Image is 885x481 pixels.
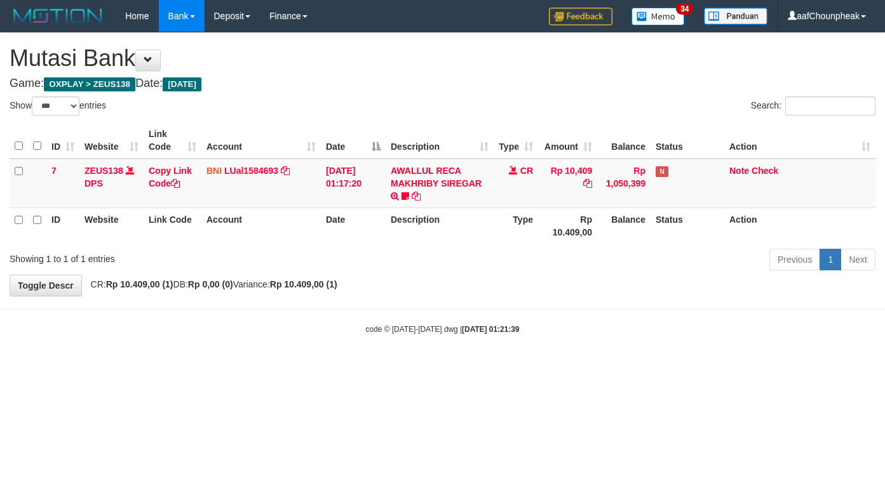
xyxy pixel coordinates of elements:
[84,279,337,289] span: CR: DB: Variance:
[10,247,359,265] div: Showing 1 to 1 of 1 entries
[841,249,875,270] a: Next
[412,191,421,201] a: Copy AWALLUL RECA MAKHRIBY SIREGAR to clipboard
[820,249,841,270] a: 1
[462,325,519,334] strong: [DATE] 01:21:39
[10,77,875,90] h4: Game: Date:
[729,166,749,176] a: Note
[44,77,135,91] span: OXPLAY > ZEUS138
[32,96,79,115] select: Showentries
[656,166,668,177] span: Has Note
[206,166,222,176] span: BNI
[10,6,106,25] img: MOTION_logo.png
[769,249,820,270] a: Previous
[597,208,651,244] th: Balance
[281,166,290,176] a: Copy LUal1584693 to clipboard
[538,122,597,159] th: Amount: activate to sort column ascending
[724,208,875,244] th: Action
[494,122,538,159] th: Type: activate to sort column ascending
[79,208,144,244] th: Website
[46,122,79,159] th: ID: activate to sort column ascending
[201,122,321,159] th: Account: activate to sort column ascending
[188,279,233,289] strong: Rp 0,00 (0)
[10,275,82,296] a: Toggle Descr
[321,208,386,244] th: Date
[597,122,651,159] th: Balance
[106,279,173,289] strong: Rp 10.409,00 (1)
[10,46,875,71] h1: Mutasi Bank
[651,208,724,244] th: Status
[538,208,597,244] th: Rp 10.409,00
[676,3,693,15] span: 34
[520,166,533,176] span: CR
[785,96,875,115] input: Search:
[386,122,494,159] th: Description: activate to sort column ascending
[366,325,520,334] small: code © [DATE]-[DATE] dwg |
[538,159,597,208] td: Rp 10,409
[144,208,201,244] th: Link Code
[201,208,321,244] th: Account
[632,8,685,25] img: Button%20Memo.svg
[84,166,123,176] a: ZEUS138
[549,8,612,25] img: Feedback.jpg
[391,166,482,188] a: AWALLUL RECA MAKHRIBY SIREGAR
[79,122,144,159] th: Website: activate to sort column ascending
[144,122,201,159] th: Link Code: activate to sort column ascending
[46,208,79,244] th: ID
[51,166,57,176] span: 7
[79,159,144,208] td: DPS
[751,96,875,115] label: Search:
[752,166,778,176] a: Check
[224,166,278,176] a: LUal1584693
[704,8,767,25] img: panduan.png
[386,208,494,244] th: Description
[163,77,201,91] span: [DATE]
[494,208,538,244] th: Type
[597,159,651,208] td: Rp 1,050,399
[321,122,386,159] th: Date: activate to sort column descending
[10,96,106,115] label: Show entries
[583,178,592,188] a: Copy Rp 10,409 to clipboard
[270,279,337,289] strong: Rp 10.409,00 (1)
[651,122,724,159] th: Status
[321,159,386,208] td: [DATE] 01:17:20
[149,166,192,188] a: Copy Link Code
[724,122,875,159] th: Action: activate to sort column ascending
